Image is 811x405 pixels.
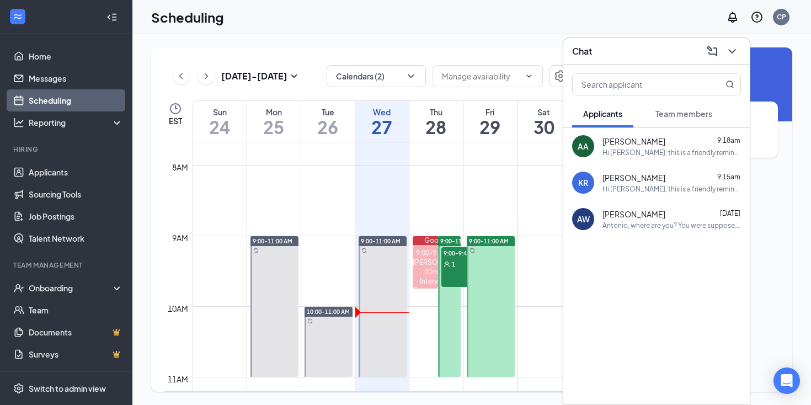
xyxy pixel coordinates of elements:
a: August 27, 2025 [355,101,409,142]
a: DocumentsCrown [29,321,123,343]
h1: 30 [517,118,571,136]
div: 9:00-9:45 AM [413,248,461,258]
span: 9:00-11:00 AM [469,237,509,245]
h1: Scheduling [151,8,224,26]
div: Team Management [13,260,121,270]
input: Manage availability [442,70,520,82]
svg: Notifications [726,10,739,24]
a: August 25, 2025 [247,101,301,142]
span: Applicants [583,109,622,119]
svg: Analysis [13,117,24,128]
svg: ChevronLeft [175,70,186,83]
div: KR [578,177,588,188]
a: Team [29,299,123,321]
div: Wed [355,106,409,118]
a: Scheduling [29,89,123,111]
span: [PERSON_NAME] [602,209,665,220]
span: [DATE] [720,209,740,217]
span: [PERSON_NAME] [602,172,665,183]
svg: Clock [169,102,182,115]
a: Talent Network [29,227,123,249]
svg: Sync [469,248,475,253]
span: 9:15am [717,173,740,181]
div: 10am [166,302,190,315]
a: August 30, 2025 [517,101,571,142]
a: Messages [29,67,123,89]
svg: SmallChevronDown [287,70,301,83]
svg: User [444,261,450,268]
h1: 24 [193,118,247,136]
svg: Settings [13,383,24,394]
svg: Sync [253,248,259,253]
span: 9:18am [717,136,740,145]
svg: ChevronDown [405,71,417,82]
div: Thu [409,106,463,118]
div: 8am [170,161,190,173]
svg: ComposeMessage [706,45,719,58]
svg: ChevronDown [525,72,533,81]
span: EST [169,115,182,126]
svg: Sync [361,248,367,253]
h1: 25 [247,118,301,136]
div: Fri [463,106,517,118]
svg: ChevronDown [725,45,739,58]
a: SurveysCrown [29,343,123,365]
a: August 26, 2025 [301,101,355,142]
div: AA [578,141,589,152]
a: August 24, 2025 [193,101,247,142]
svg: Collapse [106,12,118,23]
a: Job Postings [29,205,123,227]
span: 9:00-9:45 AM [441,247,497,258]
h1: 29 [463,118,517,136]
div: Hi [PERSON_NAME], this is a friendly reminder. Please select an interview time slot for your Fron... [602,184,741,194]
div: Tue [301,106,355,118]
div: Onboarding [29,283,114,294]
button: ChevronRight [198,68,215,84]
div: CP [777,12,786,22]
h1: 27 [355,118,409,136]
div: Hiring [13,145,121,154]
a: Applicants [29,161,123,183]
svg: Sync [307,318,313,324]
button: ComposeMessage [703,42,721,60]
a: August 29, 2025 [463,101,517,142]
div: [PERSON_NAME] (Onsite Interview - Front of House Team Member at [GEOGRAPHIC_DATA]) [413,258,461,323]
div: Sun [193,106,247,118]
button: Settings [549,65,572,87]
span: [PERSON_NAME] [602,136,665,147]
div: Hi [PERSON_NAME], this is a friendly reminder. Please select an interview time slot for your Fron... [602,148,741,157]
a: August 28, 2025 [409,101,463,142]
input: Search applicant [573,74,703,95]
svg: UserCheck [13,283,24,294]
span: Team members [655,109,712,119]
span: 9:00-11:00 AM [440,237,480,245]
button: ChevronLeft [173,68,189,84]
span: 1 [452,260,455,268]
h3: [DATE] - [DATE] [221,70,287,82]
div: AW [577,214,590,225]
div: Mon [247,106,301,118]
div: Switch to admin view [29,383,106,394]
div: Google [413,236,461,245]
span: 10:00-11:00 AM [307,308,350,316]
div: Reporting [29,117,124,128]
svg: Settings [554,70,567,83]
button: ChevronDown [723,42,741,60]
svg: MagnifyingGlass [725,80,734,89]
span: 9:00-11:00 AM [253,237,292,245]
div: Antonio, where are you? You were supposed to be here at 11:00. [602,221,741,230]
button: Calendars (2)ChevronDown [327,65,426,87]
h1: 26 [301,118,355,136]
div: Open Intercom Messenger [773,367,800,394]
div: 9am [170,232,190,244]
span: 9:00-11:00 AM [361,237,401,245]
svg: ChevronRight [201,70,212,83]
a: Home [29,45,123,67]
h3: Chat [572,45,592,57]
svg: QuestionInfo [750,10,764,24]
div: 11am [166,373,190,385]
h1: 28 [409,118,463,136]
svg: WorkstreamLogo [12,11,23,22]
div: Sat [517,106,571,118]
